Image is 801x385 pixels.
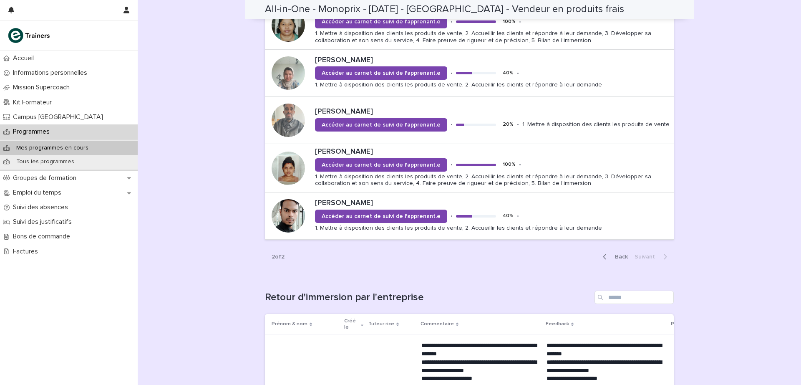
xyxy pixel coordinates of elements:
p: [PERSON_NAME] [315,107,670,117]
p: Créé le [344,317,359,332]
p: • [451,121,453,128]
p: • [517,121,519,128]
p: Bons de commande [10,233,77,241]
span: Accéder au carnet de suivi de l'apprenant.e [322,70,441,76]
a: Accéder au carnet de suivi de l'apprenant.e [315,118,447,132]
a: [PERSON_NAME]Accéder au carnet de suivi de l'apprenant.e•40%•1. Mettre à disposition des clients ... [265,50,674,97]
p: Campus [GEOGRAPHIC_DATA] [10,113,110,121]
span: Accéder au carnet de suivi de l'apprenant.e [322,122,441,128]
div: 40 % [503,213,514,220]
h1: Retour d'immersion par l'entreprise [265,291,591,304]
p: 1. Mettre à disposition des clients les produits de vente, 2. Accueillir les clients et répondre ... [315,81,602,89]
span: Accéder au carnet de suivi de l'apprenant.e [322,213,441,219]
p: Accueil [10,54,40,62]
p: • [517,70,519,77]
p: Prénom & nom [272,319,307,329]
p: 1. Mettre à disposition des clients les produits de vente, 2. Accueillir les clients et répondre ... [315,173,670,187]
a: [PERSON_NAME]Accéder au carnet de suivi de l'apprenant.e•100%•1. Mettre à disposition des clients... [265,1,674,50]
p: • [451,70,453,77]
p: • [451,161,453,168]
p: 1. Mettre à disposition des clients les produits de vente [522,121,670,128]
p: 1. Mettre à disposition des clients les produits de vente, 2. Accueillir les clients et répondre ... [315,225,602,232]
span: Accéder au carnet de suivi de l'apprenant.e [322,19,441,25]
p: Tous les programmes [10,158,81,165]
p: Tuteur·rice [368,319,394,329]
div: 100 % [503,161,516,168]
p: Factures [10,248,45,256]
p: Mission Supercoach [10,84,76,91]
p: • [451,213,453,220]
input: Search [594,291,674,304]
a: Accéder au carnet de suivi de l'apprenant.e [315,15,447,28]
p: • [519,18,521,25]
div: 40 % [503,70,514,77]
button: Next [631,253,674,261]
h2: All-in-One - Monoprix - [DATE] - [GEOGRAPHIC_DATA] - Vendeur en produits frais [265,3,624,15]
p: • [451,18,453,25]
p: [PERSON_NAME] [315,199,670,208]
p: Suivi des justificatifs [10,218,78,226]
a: [PERSON_NAME]Accéder au carnet de suivi de l'apprenant.e•20%•1. Mettre à disposition des clients ... [265,97,674,144]
p: Feedback [546,319,569,329]
span: Next [635,254,660,260]
a: Accéder au carnet de suivi de l'apprenant.e [315,66,447,80]
div: 20 % [503,121,514,128]
p: Emploi du temps [10,189,68,197]
p: Programmes [10,128,56,136]
a: [PERSON_NAME]Accéder au carnet de suivi de l'apprenant.e•100%•1. Mettre à disposition des clients... [265,144,674,192]
span: Accéder au carnet de suivi de l'apprenant.e [322,162,441,168]
div: 100 % [503,18,516,25]
button: Back [596,253,631,261]
img: K0CqGN7SDeD6s4JG8KQk [7,27,53,44]
p: Kit Formateur [10,99,58,106]
p: Suivi des absences [10,203,75,211]
p: Informations personnelles [10,69,94,77]
p: Projection [671,319,696,329]
p: • [517,213,519,220]
p: 1. Mettre à disposition des clients les produits de vente, 2. Accueillir les clients et répondre ... [315,30,670,44]
a: Accéder au carnet de suivi de l'apprenant.e [315,158,447,172]
p: Groupes de formation [10,174,83,182]
a: [PERSON_NAME]Accéder au carnet de suivi de l'apprenant.e•40%•1. Mettre à disposition des clients ... [265,192,674,240]
p: [PERSON_NAME] [315,147,670,157]
p: [PERSON_NAME] [315,56,670,65]
p: Mes programmes en cours [10,144,95,152]
p: 2 of 2 [265,247,291,267]
p: • [519,161,521,168]
a: Accéder au carnet de suivi de l'apprenant.e [315,210,447,223]
span: Back [610,254,628,260]
p: Commentaire [421,319,454,329]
